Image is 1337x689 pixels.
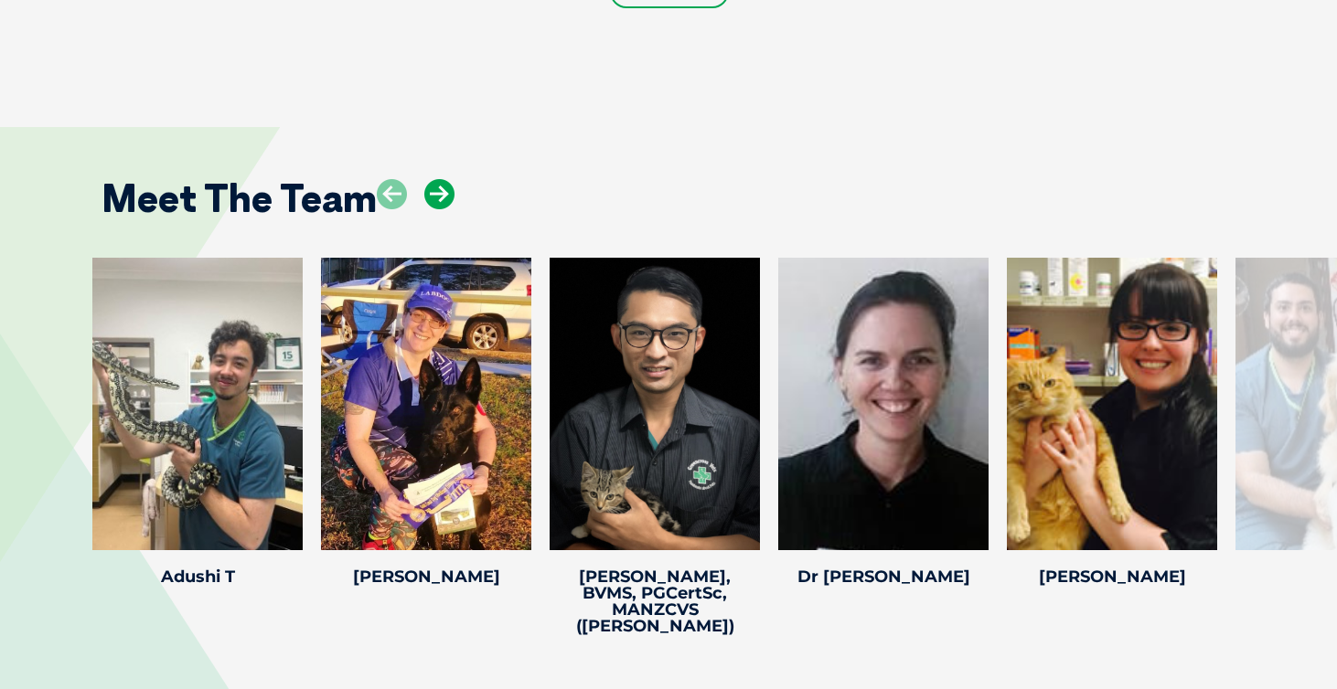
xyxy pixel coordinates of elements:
[1007,568,1217,585] h4: [PERSON_NAME]
[778,568,989,585] h4: Dr [PERSON_NAME]
[321,568,531,585] h4: [PERSON_NAME]
[102,179,377,217] h2: Meet The Team
[92,568,303,585] h4: Adushi T
[550,568,760,634] h4: [PERSON_NAME], BVMS, PGCertSc, MANZCVS ([PERSON_NAME])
